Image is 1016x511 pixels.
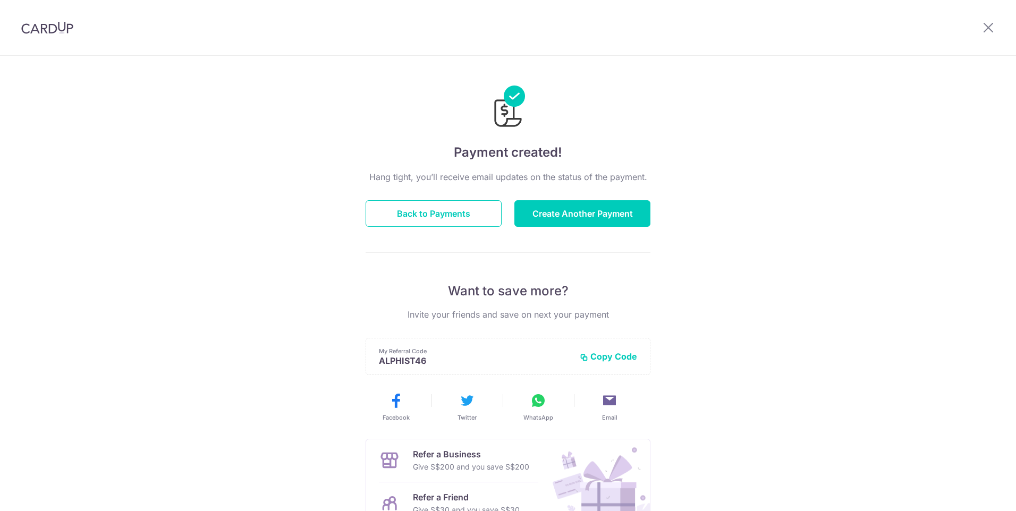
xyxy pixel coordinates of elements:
[383,413,410,422] span: Facebook
[366,308,650,321] p: Invite your friends and save on next your payment
[491,86,525,130] img: Payments
[379,355,571,366] p: ALPHIST46
[379,347,571,355] p: My Referral Code
[366,283,650,300] p: Want to save more?
[413,448,529,461] p: Refer a Business
[366,143,650,162] h4: Payment created!
[413,491,520,504] p: Refer a Friend
[580,351,637,362] button: Copy Code
[366,200,502,227] button: Back to Payments
[578,392,641,422] button: Email
[365,392,427,422] button: Facebook
[413,461,529,473] p: Give S$200 and you save S$200
[514,200,650,227] button: Create Another Payment
[366,171,650,183] p: Hang tight, you’ll receive email updates on the status of the payment.
[602,413,617,422] span: Email
[507,392,570,422] button: WhatsApp
[458,413,477,422] span: Twitter
[436,392,498,422] button: Twitter
[523,413,553,422] span: WhatsApp
[21,21,73,34] img: CardUp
